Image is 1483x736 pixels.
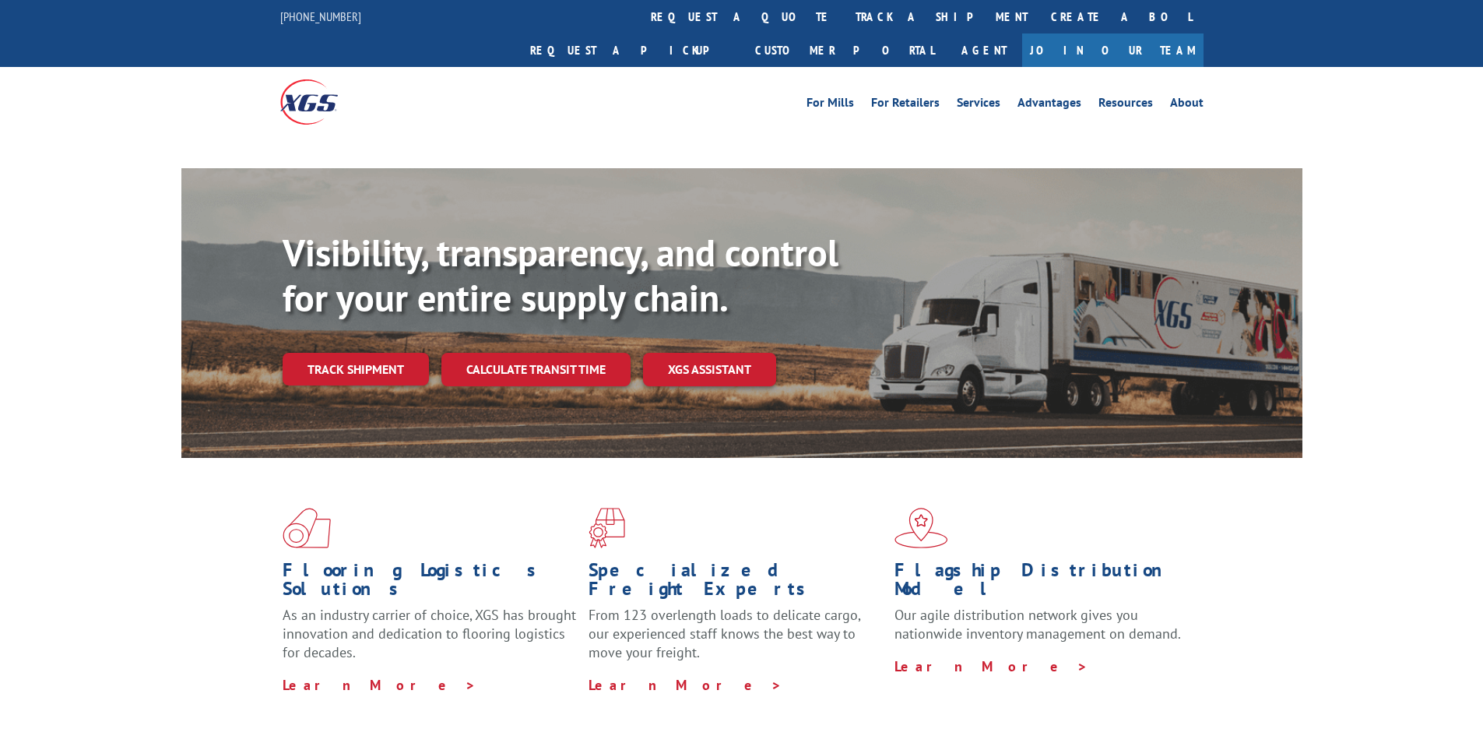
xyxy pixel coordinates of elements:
a: About [1170,97,1204,114]
span: Our agile distribution network gives you nationwide inventory management on demand. [894,606,1181,643]
h1: Flooring Logistics Solutions [283,561,577,606]
a: Services [957,97,1000,114]
a: Request a pickup [518,33,743,67]
h1: Flagship Distribution Model [894,561,1189,606]
p: From 123 overlength loads to delicate cargo, our experienced staff knows the best way to move you... [589,606,883,675]
a: For Retailers [871,97,940,114]
a: Learn More > [283,676,476,694]
a: Resources [1098,97,1153,114]
b: Visibility, transparency, and control for your entire supply chain. [283,228,838,322]
span: As an industry carrier of choice, XGS has brought innovation and dedication to flooring logistics... [283,606,576,661]
img: xgs-icon-total-supply-chain-intelligence-red [283,508,331,548]
a: Learn More > [589,676,782,694]
a: For Mills [807,97,854,114]
a: [PHONE_NUMBER] [280,9,361,24]
a: Agent [946,33,1022,67]
a: Learn More > [894,657,1088,675]
a: Customer Portal [743,33,946,67]
a: Advantages [1017,97,1081,114]
a: Track shipment [283,353,429,386]
img: xgs-icon-focused-on-flooring-red [589,508,625,548]
a: XGS ASSISTANT [643,353,776,386]
h1: Specialized Freight Experts [589,561,883,606]
a: Calculate transit time [441,353,631,386]
a: Join Our Team [1022,33,1204,67]
img: xgs-icon-flagship-distribution-model-red [894,508,948,548]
